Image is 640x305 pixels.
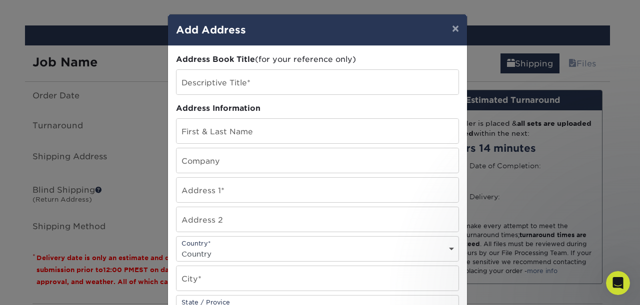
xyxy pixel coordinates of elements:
div: Address Information [176,103,459,114]
span: Address Book Title [176,54,255,64]
iframe: Intercom live chat [606,271,630,295]
button: × [444,14,467,42]
h4: Add Address [176,22,459,37]
div: (for your reference only) [176,54,459,65]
